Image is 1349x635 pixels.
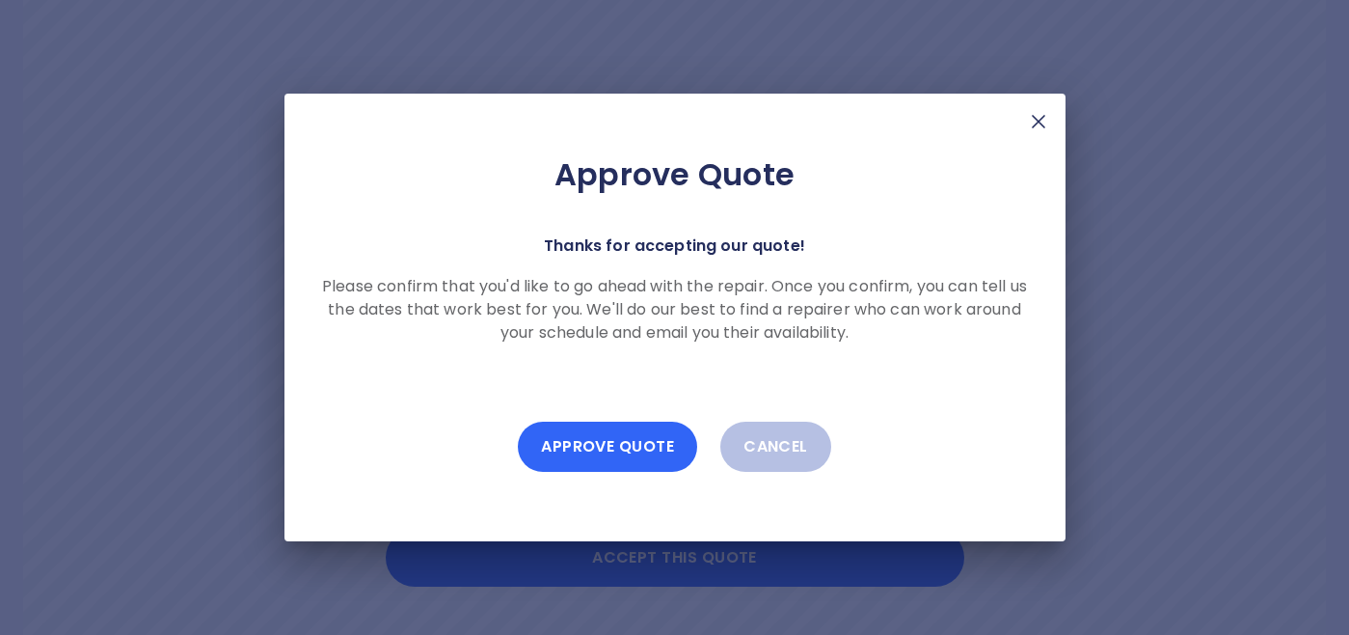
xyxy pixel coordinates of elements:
img: X Mark [1027,110,1050,133]
p: Thanks for accepting our quote! [544,233,805,260]
button: Cancel [720,422,831,472]
p: Please confirm that you'd like to go ahead with the repair. Once you confirm, you can tell us the... [315,275,1035,345]
h2: Approve Quote [315,155,1035,194]
button: Approve Quote [518,422,697,472]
